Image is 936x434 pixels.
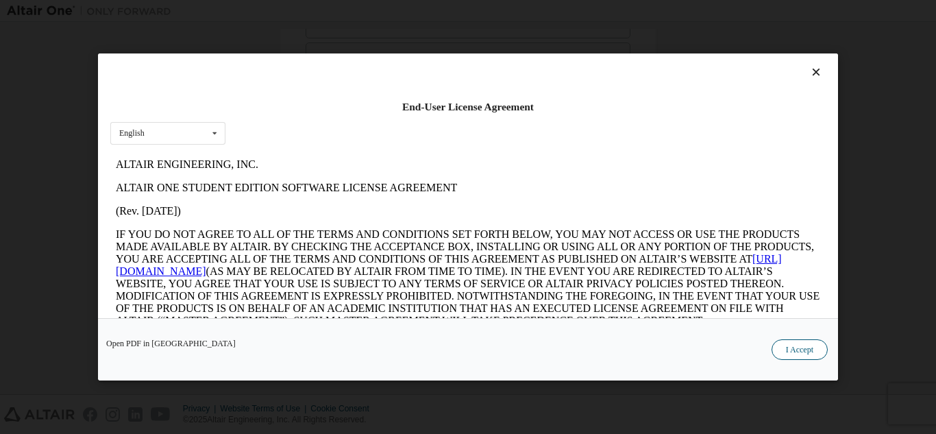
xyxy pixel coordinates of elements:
button: I Accept [772,339,828,360]
a: Open PDF in [GEOGRAPHIC_DATA] [106,339,236,348]
p: ALTAIR ONE STUDENT EDITION SOFTWARE LICENSE AGREEMENT [5,29,710,41]
p: IF YOU DO NOT AGREE TO ALL OF THE TERMS AND CONDITIONS SET FORTH BELOW, YOU MAY NOT ACCESS OR USE... [5,75,710,174]
p: (Rev. [DATE]) [5,52,710,64]
a: [URL][DOMAIN_NAME] [5,100,672,124]
p: ALTAIR ENGINEERING, INC. [5,5,710,18]
div: English [119,129,145,137]
div: End-User License Agreement [110,100,826,114]
p: This Altair One Student Edition Software License Agreement (“Agreement”) is between Altair Engine... [5,185,710,234]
